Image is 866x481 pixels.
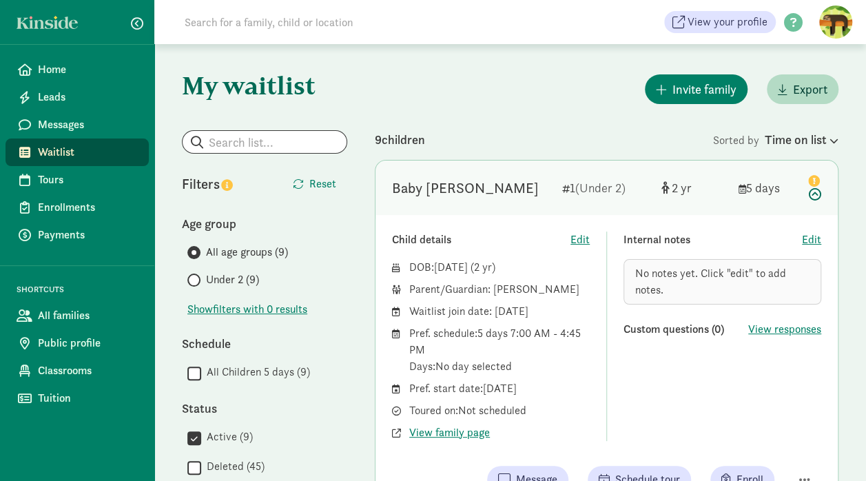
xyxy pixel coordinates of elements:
button: Invite family [645,74,748,104]
div: [object Object] [661,178,728,197]
div: Custom questions (0) [623,321,748,338]
span: Under 2 (9) [206,272,259,288]
div: 1 [562,178,650,197]
h1: My waitlist [182,72,347,99]
a: Tuition [6,385,149,412]
input: Search for a family, child or location [176,8,563,36]
span: View your profile [688,14,767,30]
div: Waitlist join date: [DATE] [409,303,590,320]
button: Showfilters with 0 results [187,301,307,318]
span: Public profile [38,335,138,351]
span: Reset [309,176,336,192]
span: 2 [474,260,492,274]
div: Pref. start date: [DATE] [409,380,590,397]
span: Messages [38,116,138,133]
div: Toured on: Not scheduled [409,402,590,419]
div: Age group [182,214,347,233]
a: Enrollments [6,194,149,221]
div: Sorted by [713,130,838,149]
button: Edit [802,232,821,248]
span: Enrollments [38,199,138,216]
a: All families [6,302,149,329]
span: All families [38,307,138,324]
span: All age groups (9) [206,244,288,260]
button: Edit [570,232,590,248]
a: Leads [6,83,149,111]
span: Home [38,61,138,78]
button: Export [767,74,838,104]
div: Time on list [765,130,838,149]
span: Waitlist [38,144,138,161]
span: [DATE] [434,260,468,274]
label: All Children 5 days (9) [201,364,310,380]
span: Leads [38,89,138,105]
div: 9 children [375,130,713,149]
a: Messages [6,111,149,139]
span: Payments [38,227,138,243]
input: Search list... [183,131,347,153]
a: View your profile [664,11,776,33]
div: Status [182,399,347,418]
span: Export [793,80,827,99]
span: Show filters with 0 results [187,301,307,318]
div: Child details [392,232,570,248]
span: No notes yet. Click "edit" to add notes. [635,266,786,297]
a: Classrooms [6,357,149,385]
span: Classrooms [38,362,138,379]
span: Tours [38,172,138,188]
a: Payments [6,221,149,249]
a: Waitlist [6,139,149,166]
a: Tours [6,166,149,194]
iframe: Chat Widget [797,415,866,481]
div: 5 days [739,178,794,197]
div: Internal notes [623,232,802,248]
a: Home [6,56,149,83]
div: Schedule [182,334,347,353]
span: Tuition [38,390,138,407]
a: Public profile [6,329,149,357]
span: Invite family [672,80,736,99]
button: Reset [282,170,347,198]
button: View family page [409,424,490,441]
span: 2 [672,180,692,196]
div: Parent/Guardian: [PERSON_NAME] [409,281,590,298]
div: Baby Ryan [392,177,539,199]
label: Active (9) [201,429,253,445]
div: Filters [182,174,265,194]
div: DOB: ( ) [409,259,590,276]
span: (Under 2) [575,180,626,196]
button: View responses [748,321,821,338]
div: Pref. schedule: 5 days 7:00 AM - 4:45 PM Days: No day selected [409,325,590,375]
label: Deleted (45) [201,458,265,475]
